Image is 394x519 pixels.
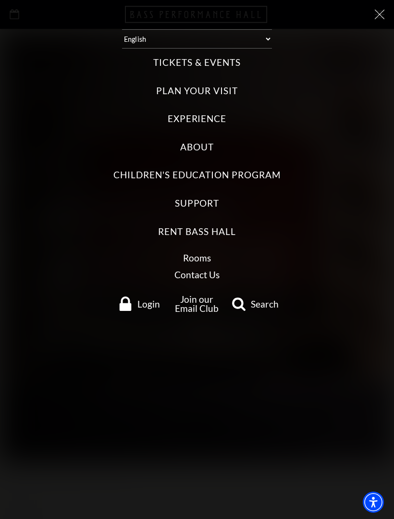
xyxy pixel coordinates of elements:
label: Experience [168,112,227,125]
a: Join our Email Club [175,294,219,314]
label: Support [175,197,220,210]
a: Contact Us [174,269,220,280]
a: Search [226,297,283,311]
span: Login [137,299,160,309]
label: Plan Your Visit [156,85,237,98]
label: Rent Bass Hall [158,225,235,238]
span: Search [251,299,279,309]
a: Rooms [183,252,211,263]
label: About [180,141,214,154]
a: Login [111,297,168,311]
label: Tickets & Events [153,56,240,69]
div: Accessibility Menu [363,492,384,513]
select: Select: [122,29,272,49]
label: Children's Education Program [113,169,281,182]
